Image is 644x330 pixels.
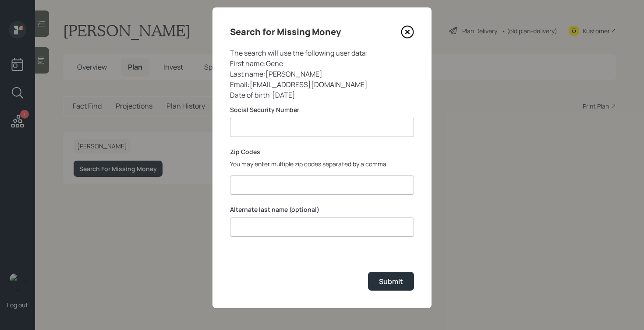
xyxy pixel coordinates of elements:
[230,48,414,58] div: The search will use the following user data:
[230,90,414,100] div: Date of birth : [DATE]
[230,69,414,79] div: Last name : [PERSON_NAME]
[230,25,341,39] h4: Search for Missing Money
[230,147,414,156] label: Zip Codes
[230,58,414,69] div: First name : Gene
[368,272,414,291] button: Submit
[230,105,414,114] label: Social Security Number
[230,205,414,214] label: Alternate last name (optional)
[230,159,414,169] p: You may enter multiple zip codes separated by a comma
[379,277,403,286] div: Submit
[230,79,414,90] div: Email : [EMAIL_ADDRESS][DOMAIN_NAME]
